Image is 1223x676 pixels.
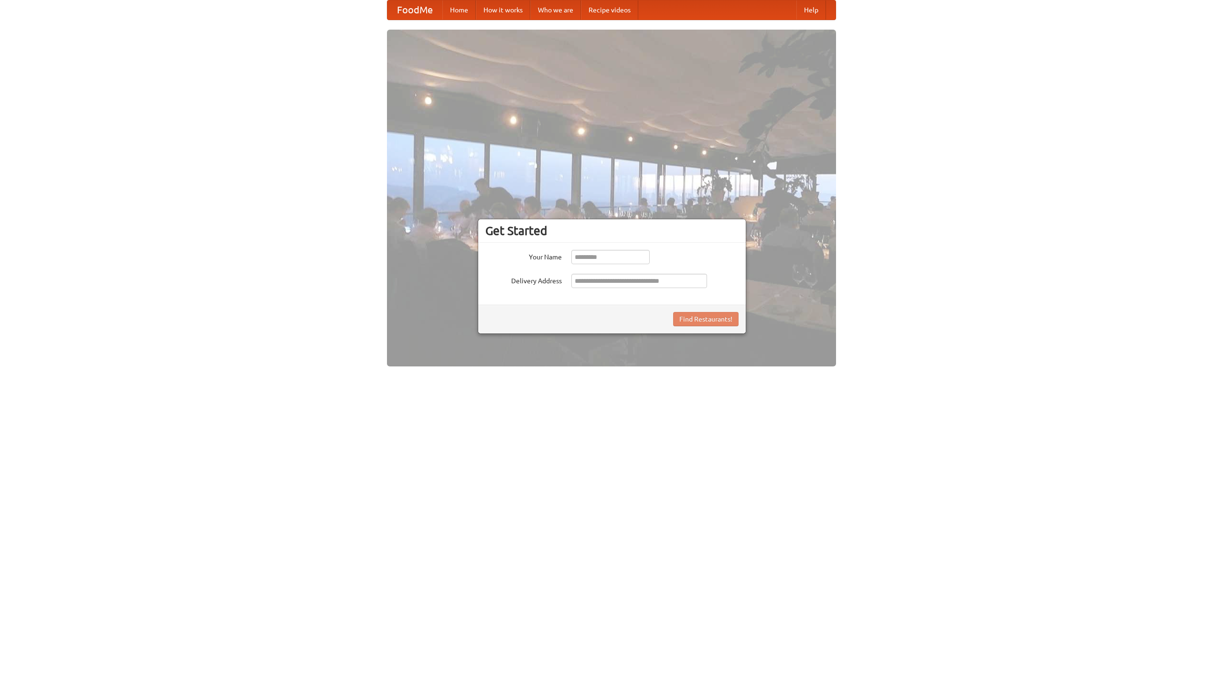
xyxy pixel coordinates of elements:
label: Delivery Address [485,274,562,286]
a: How it works [476,0,530,20]
a: Who we are [530,0,581,20]
button: Find Restaurants! [673,312,739,326]
a: FoodMe [387,0,442,20]
label: Your Name [485,250,562,262]
a: Help [796,0,826,20]
a: Recipe videos [581,0,638,20]
h3: Get Started [485,224,739,238]
a: Home [442,0,476,20]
